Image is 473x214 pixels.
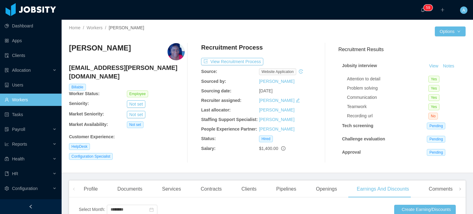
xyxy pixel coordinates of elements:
button: Notes [440,63,457,70]
span: Not set [127,121,144,128]
div: Select Month: [79,206,105,213]
b: Market Availability: [69,122,108,127]
a: Workers [87,25,103,30]
span: Health [12,156,24,161]
b: Sourcing date: [201,88,231,93]
a: [PERSON_NAME] [259,107,294,112]
span: HR [12,171,18,176]
div: Teamwork [347,103,428,110]
span: Yes [428,103,439,110]
div: Clients [236,180,261,198]
div: Attention to detail [347,76,428,82]
sup: 59 [423,5,432,11]
span: Employee [127,91,148,97]
span: Pending [427,136,445,143]
span: Configuration Specialist [69,153,113,160]
i: icon: file-protect [5,127,9,131]
a: icon: profileTasks [5,108,57,121]
strong: Tech screening [342,123,374,128]
span: Billable [69,84,86,91]
div: Openings [311,180,342,198]
a: [PERSON_NAME] [259,79,294,84]
div: Services [157,180,186,198]
i: icon: right [459,188,462,191]
strong: Approval [342,150,361,155]
b: Recruiter assigned: [201,98,241,103]
button: icon: exportView Recruitment Process [201,58,263,65]
b: People Experience Partner: [201,127,257,131]
a: icon: robotUsers [5,79,57,91]
b: Source: [201,69,217,74]
i: icon: line-chart [5,142,9,146]
span: info-circle [281,146,285,151]
b: Worker Status: [69,91,99,96]
span: / [83,25,84,30]
div: Documents [112,180,147,198]
span: / [105,25,106,30]
i: icon: edit [296,98,300,103]
span: [PERSON_NAME] [109,25,144,30]
i: icon: calendar [149,208,154,212]
span: Payroll [12,127,25,132]
h4: [EMAIL_ADDRESS][PERSON_NAME][DOMAIN_NAME] [69,63,185,81]
span: $1,400.00 [259,146,278,151]
a: [PERSON_NAME] [259,98,294,103]
a: icon: exportView Recruitment Process [201,59,263,64]
img: b17161a8-9e4f-41fb-8331-c78f8097e4c1_66f4722c9a1a6-400w.png [168,43,185,60]
strong: Jobsity interview [342,63,377,68]
a: icon: appstoreApps [5,34,57,47]
b: Status: [201,136,216,141]
span: No [428,113,438,119]
span: Pending [427,149,445,156]
b: Last allocator: [201,107,231,112]
i: icon: medicine-box [5,157,9,161]
span: Yes [428,85,439,92]
span: website application [259,68,296,75]
b: Staffing Support Specialist: [201,117,258,122]
span: Yes [428,76,439,83]
div: Profile [79,180,103,198]
a: icon: auditClients [5,49,57,62]
span: Pending [427,123,445,129]
div: Problem solving [347,85,428,91]
p: 5 [426,5,428,11]
div: Communication [347,94,428,101]
i: icon: solution [5,68,9,72]
h3: Recruitment Results [338,46,466,53]
i: icon: plus [440,8,445,12]
a: Home [69,25,80,30]
button: Not set [127,100,145,108]
div: Contracts [196,180,227,198]
span: Allocation [12,68,31,73]
div: Recording url [347,113,428,119]
a: View [427,63,440,68]
i: icon: left [72,188,75,191]
div: Comments [424,180,457,198]
span: Configuration [12,186,38,191]
h3: [PERSON_NAME] [69,43,131,53]
h4: Recruitment Process [201,43,263,52]
div: Pipelines [271,180,301,198]
div: Earnings And Discounts [352,180,414,198]
i: icon: history [299,69,303,74]
span: A [462,6,465,14]
i: icon: setting [5,186,9,191]
p: 9 [428,5,430,11]
span: HelpDesk [69,143,90,150]
span: Reports [12,142,27,147]
span: Yes [428,94,439,101]
span: Hired [259,135,273,142]
a: [PERSON_NAME] [259,117,294,122]
a: [PERSON_NAME] [259,127,294,131]
a: icon: userWorkers [5,94,57,106]
i: icon: bell [421,8,425,12]
i: icon: book [5,172,9,176]
b: Seniority: [69,101,89,106]
button: Not set [127,111,145,118]
strong: Challenge evaluation [342,136,385,141]
b: Market Seniority: [69,111,104,116]
a: icon: pie-chartDashboard [5,20,57,32]
b: Sourced by: [201,79,226,84]
span: [DATE] [259,88,273,93]
b: Customer Experience : [69,134,115,139]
